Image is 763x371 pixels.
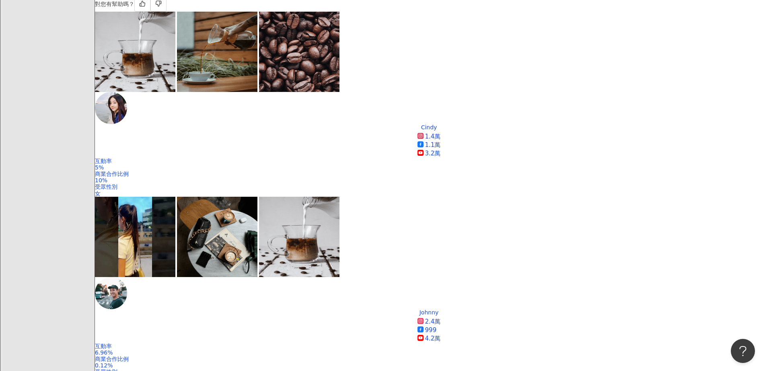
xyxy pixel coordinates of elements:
[95,190,763,197] div: 女
[421,124,437,130] div: Cindy
[425,334,441,343] div: 4.2萬
[95,183,763,190] div: 受眾性別
[177,12,257,92] img: post-image
[95,171,763,177] div: 商業合作比例
[425,149,441,158] div: 3.2萬
[95,92,763,124] a: KOL Avatar
[177,197,257,277] img: post-image
[95,92,127,124] img: KOL Avatar
[425,326,437,334] div: 999
[259,12,339,92] img: post-image
[420,309,439,316] div: Johnny
[95,343,763,349] div: 互動率
[731,339,755,363] iframe: Help Scout Beacon - Open
[95,362,763,369] div: 0.12%
[425,132,441,141] div: 1.4萬
[95,158,763,164] div: 互動率
[95,177,763,183] div: 10%
[95,164,763,171] div: 5%
[95,277,763,309] a: KOL Avatar
[95,197,175,277] img: post-image
[95,356,763,362] div: 商業合作比例
[95,12,175,92] img: post-image
[425,318,441,326] div: 2.4萬
[95,124,763,197] a: Cindy1.4萬1.1萬3.2萬互動率5%商業合作比例10%受眾性別女
[425,141,441,149] div: 1.1萬
[259,197,339,277] img: post-image
[95,349,763,356] div: 6.96%
[95,277,127,309] img: KOL Avatar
